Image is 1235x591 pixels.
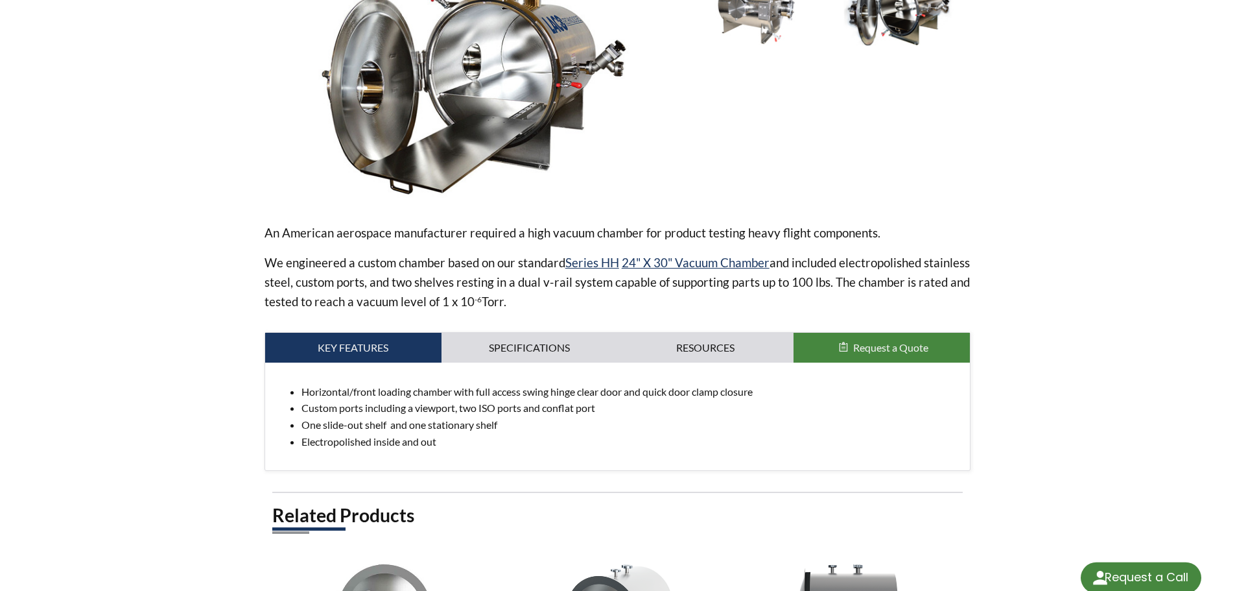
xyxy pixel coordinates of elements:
[301,433,960,450] li: Electropolished inside and out
[794,333,970,363] button: Request a Quote
[301,416,960,433] li: One slide-out shelf and one stationary shelf
[565,255,619,270] a: Series HH
[441,333,618,363] a: Specifications
[301,400,960,416] li: Custom ports including a viewport, two ISO ports and conflat port
[618,333,794,363] a: Resources
[853,341,928,354] span: Request a Quote
[265,333,441,363] a: Key Features
[301,383,960,400] li: Horizontal/front loading chamber with full access swing hinge clear door and quick door clamp clo...
[265,223,971,243] p: An American aerospace manufacturer required a high vacuum chamber for product testing heavy fligh...
[475,295,482,304] sup: -6
[265,253,971,311] p: We engineered a custom chamber based on our standard and included electropolished stainless steel...
[272,503,963,527] h2: Related Products
[622,255,770,270] a: 24" X 30" Vacuum Chamber
[1090,568,1111,588] img: round button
